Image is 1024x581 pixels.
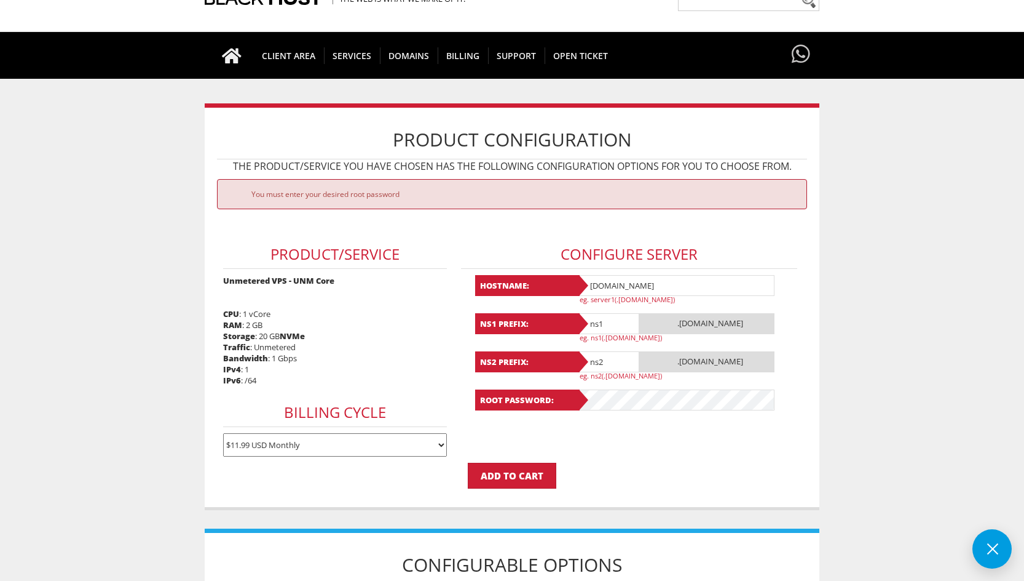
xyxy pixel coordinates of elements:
span: Open Ticket [545,47,616,64]
li: You must enter your desired root password [251,189,797,199]
h3: Product/Service [223,240,447,269]
div: : 1 vCore : 2 GB : 20 GB : Unmetered : 1 Gbps : 1 : /64 [217,222,453,463]
b: CPU [223,308,239,319]
b: NS2 Prefix: [475,351,580,372]
p: eg. ns1(.[DOMAIN_NAME]) [580,333,782,342]
a: Billing [438,32,489,79]
b: IPv4 [223,364,241,375]
span: Support [488,47,545,64]
p: The product/service you have chosen has the following configuration options for you to choose from. [217,159,807,173]
a: Open Ticket [545,32,616,79]
a: Support [488,32,545,79]
b: NS1 Prefix: [475,313,580,334]
b: NVMe [280,331,305,342]
span: .[DOMAIN_NAME] [639,351,774,372]
strong: Unmetered VPS - UNM Core [223,275,334,286]
b: RAM [223,319,242,331]
p: eg. server1(.[DOMAIN_NAME]) [580,295,782,304]
b: Traffic [223,342,250,353]
p: eg. ns2(.[DOMAIN_NAME]) [580,371,782,380]
b: Bandwidth [223,353,268,364]
h3: Billing Cycle [223,398,447,427]
a: Go to homepage [210,32,254,79]
input: Add to Cart [468,463,556,489]
a: Have questions? [789,32,813,78]
a: SERVICES [324,32,380,79]
span: SERVICES [324,47,380,64]
span: .[DOMAIN_NAME] [639,313,774,334]
span: Domains [380,47,438,64]
a: CLIENT AREA [253,32,325,79]
b: IPv6 [223,375,241,386]
h1: Product Configuration [217,120,807,159]
span: Billing [438,47,489,64]
b: Storage [223,331,255,342]
h3: Configure Server [461,240,797,269]
span: CLIENT AREA [253,47,325,64]
b: Root Password: [475,390,580,411]
b: Hostname: [475,275,580,296]
a: Domains [380,32,438,79]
